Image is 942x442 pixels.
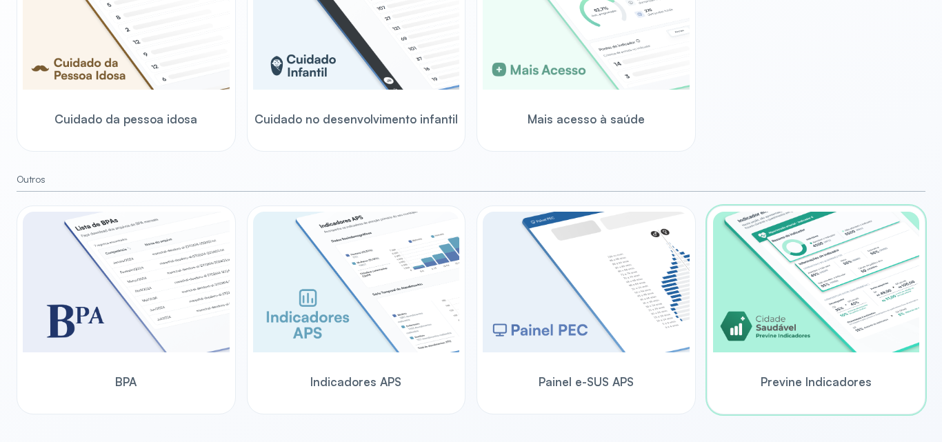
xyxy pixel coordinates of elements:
img: previne-brasil.png [713,212,920,352]
span: Painel e-SUS APS [539,374,634,389]
img: pec-panel.png [483,212,690,352]
span: Cuidado no desenvolvimento infantil [254,112,458,126]
span: Mais acesso à saúde [528,112,645,126]
img: aps-indicators.png [253,212,460,352]
span: Indicadores APS [310,374,401,389]
span: Cuidado da pessoa idosa [54,112,197,126]
span: BPA [115,374,137,389]
span: Previne Indicadores [761,374,872,389]
small: Outros [17,174,925,185]
img: bpa.png [23,212,230,352]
